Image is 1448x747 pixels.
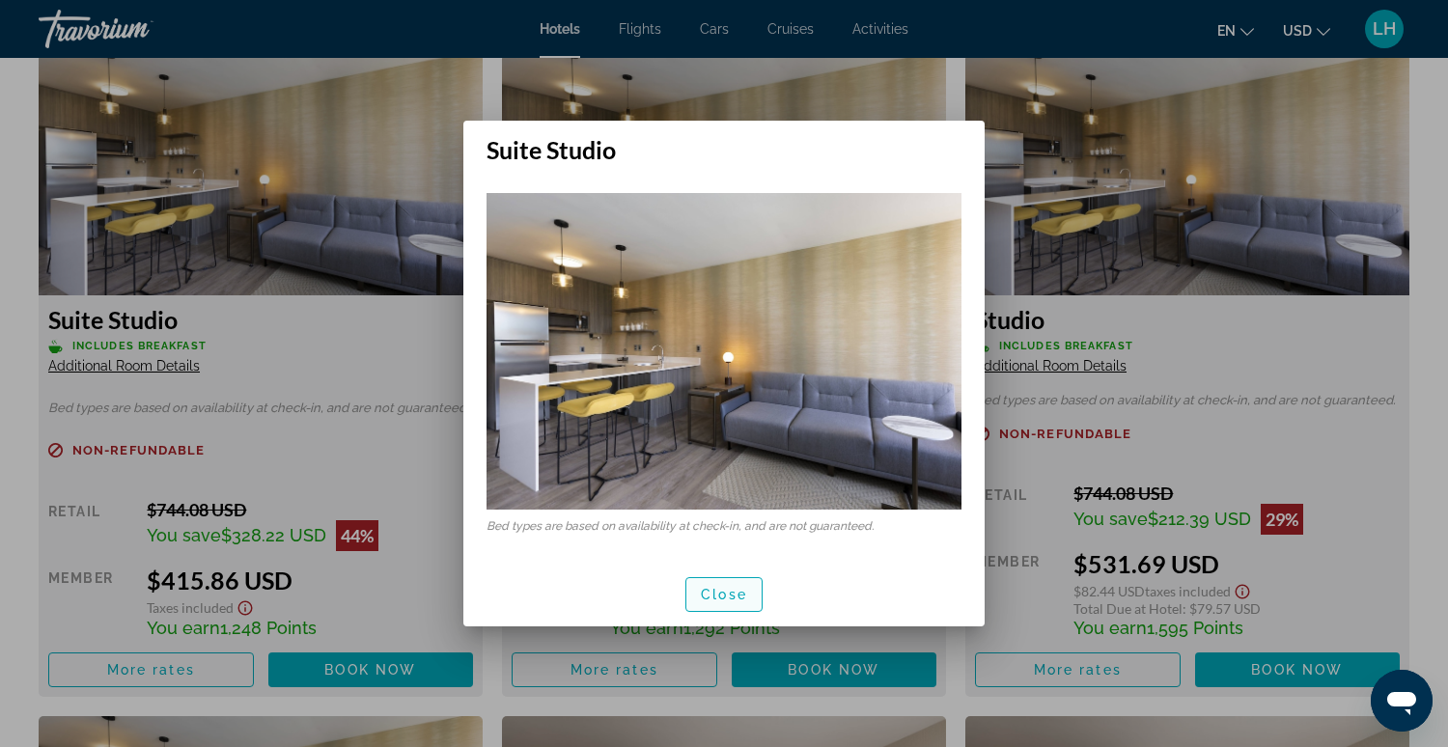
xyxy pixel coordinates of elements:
[701,587,747,602] span: Close
[487,519,961,533] p: Bed types are based on availability at check-in, and are not guaranteed.
[463,121,985,164] h2: Suite Studio
[1371,670,1433,732] iframe: Button to launch messaging window
[685,577,763,612] button: Close
[487,193,961,510] img: a03635a8-87d5-420c-9993-c4efa10273b5.jpeg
